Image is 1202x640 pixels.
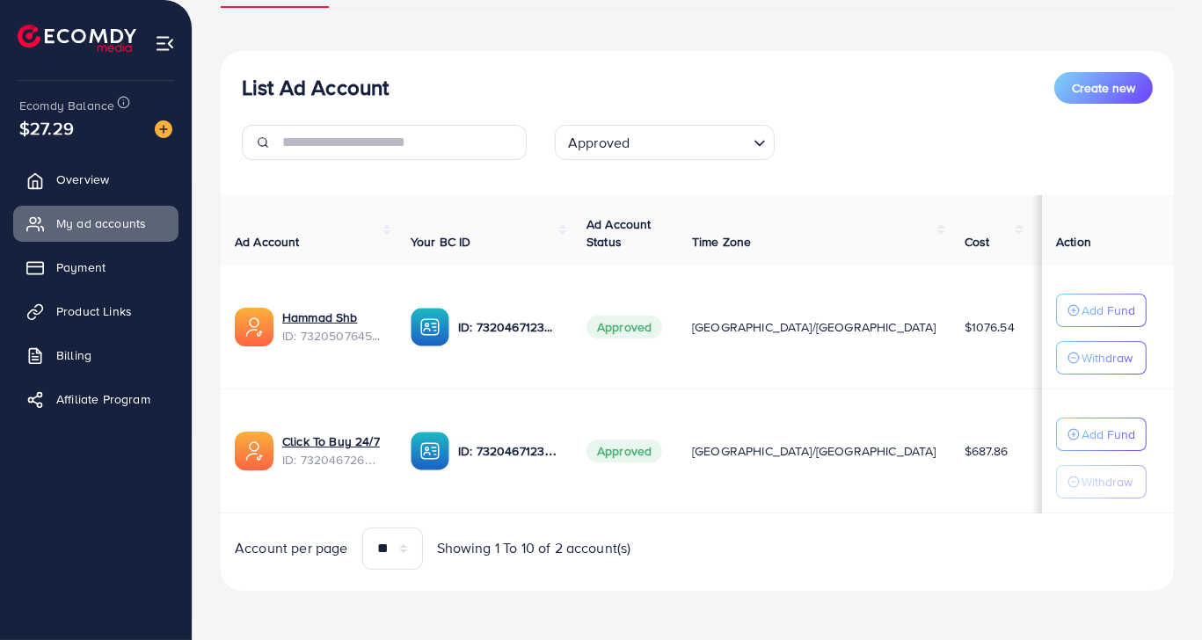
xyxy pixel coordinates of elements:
img: menu [155,33,175,54]
span: Account per page [235,538,348,558]
a: My ad accounts [13,206,178,241]
span: $1076.54 [965,318,1015,336]
span: Ad Account [235,233,300,251]
h3: List Ad Account [242,75,389,100]
span: [GEOGRAPHIC_DATA]/[GEOGRAPHIC_DATA] [692,442,936,460]
a: Overview [13,162,178,197]
span: Your BC ID [411,233,471,251]
span: Ecomdy Balance [19,97,114,114]
div: Search for option [555,125,775,160]
span: Ad Account Status [586,215,652,251]
p: ID: 7320467123262734338 [458,440,558,462]
p: ID: 7320467123262734338 [458,316,558,338]
span: Billing [56,346,91,364]
button: Withdraw [1056,341,1147,375]
div: <span class='underline'>Hammad Shb</span></br>7320507645020880897 [282,309,382,345]
img: ic-ads-acc.e4c84228.svg [235,432,273,470]
p: Withdraw [1082,471,1133,492]
img: ic-ads-acc.e4c84228.svg [235,308,273,346]
span: Create new [1072,79,1135,97]
a: Affiliate Program [13,382,178,417]
p: Add Fund [1082,300,1135,321]
span: Affiliate Program [56,390,150,408]
iframe: Chat [1127,561,1189,627]
p: Add Fund [1082,424,1135,445]
a: Hammad Shb [282,309,358,326]
span: Action [1056,233,1091,251]
a: Product Links [13,294,178,329]
span: Time Zone [692,233,751,251]
button: Withdraw [1056,465,1147,498]
span: [GEOGRAPHIC_DATA]/[GEOGRAPHIC_DATA] [692,318,936,336]
img: image [155,120,172,138]
a: Click To Buy 24/7 [282,433,380,450]
span: Cost [965,233,990,251]
span: Approved [586,440,662,462]
span: Approved [586,316,662,338]
span: Payment [56,258,106,276]
button: Add Fund [1056,294,1147,327]
span: Overview [56,171,109,188]
span: My ad accounts [56,215,146,232]
input: Search for option [635,127,747,156]
button: Create new [1054,72,1153,104]
span: Showing 1 To 10 of 2 account(s) [437,538,631,558]
span: $687.86 [965,442,1009,460]
span: $27.29 [19,115,74,141]
img: ic-ba-acc.ded83a64.svg [411,308,449,346]
span: Product Links [56,302,132,320]
a: Billing [13,338,178,373]
button: Add Fund [1056,418,1147,451]
span: ID: 7320507645020880897 [282,327,382,345]
img: logo [18,25,136,52]
p: Withdraw [1082,347,1133,368]
div: <span class='underline'>Click To Buy 24/7</span></br>7320467267140190209 [282,433,382,469]
span: ID: 7320467267140190209 [282,451,382,469]
img: ic-ba-acc.ded83a64.svg [411,432,449,470]
a: Payment [13,250,178,285]
span: Approved [565,130,633,156]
